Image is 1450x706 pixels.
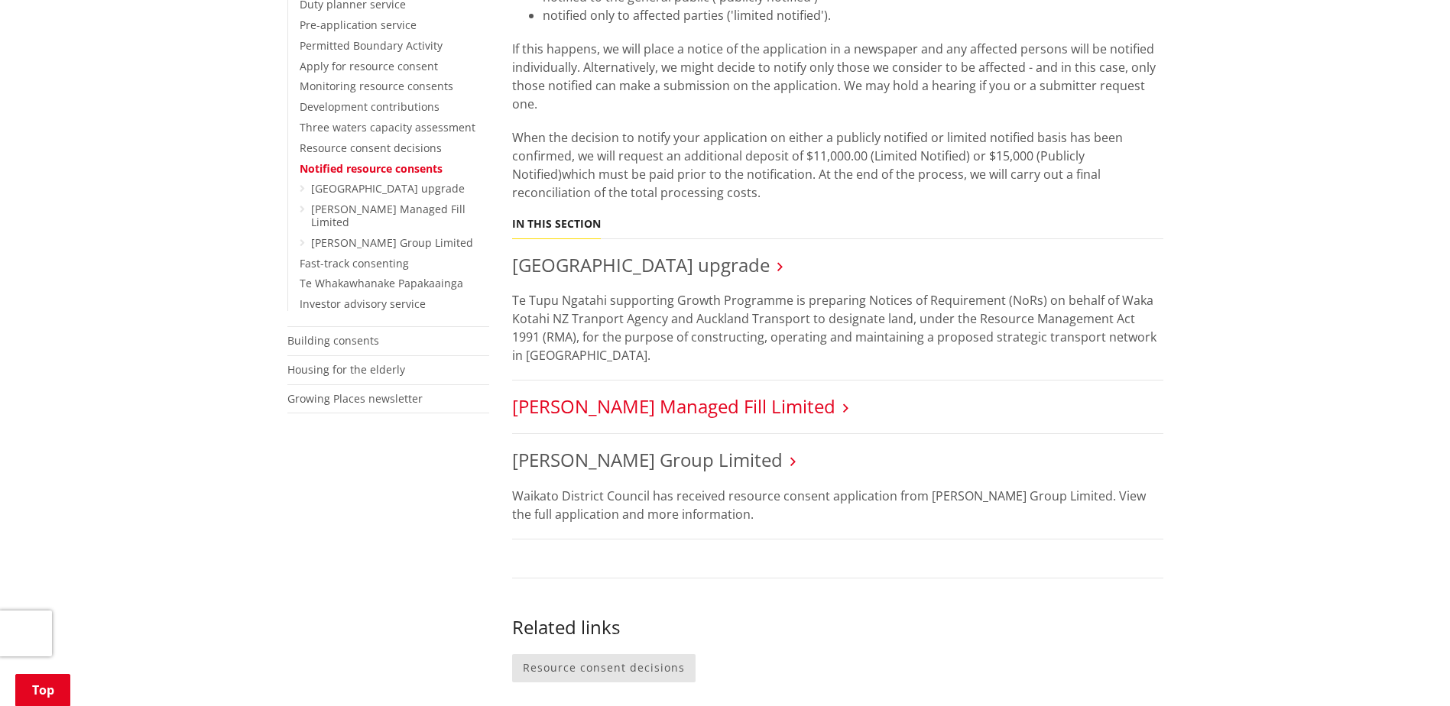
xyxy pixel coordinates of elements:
a: Building consents [287,333,379,348]
a: Fast-track consenting [300,256,409,270]
iframe: Messenger Launcher [1380,642,1435,697]
a: Apply for resource consent [300,59,438,73]
a: Housing for the elderly [287,362,405,377]
h3: Related links [512,617,1163,639]
a: Resource consent decisions [300,141,442,155]
a: Monitoring resource consents [300,79,453,93]
li: notified only to affected parties ('limited notified'). [543,6,1163,24]
a: Permitted Boundary Activity [300,38,443,53]
a: Te Whakawhanake Papakaainga [300,276,463,290]
a: [GEOGRAPHIC_DATA] upgrade [512,252,770,277]
p: When the decision to notify your application on either a publicly notified or limited notified ba... [512,128,1163,202]
p: Waikato District Council has received resource consent application from [PERSON_NAME] Group Limit... [512,487,1163,523]
a: Notified resource consents [300,161,443,176]
a: Pre-application service [300,18,417,32]
a: Three waters capacity assessment [300,120,475,134]
a: [PERSON_NAME] Managed Fill Limited [311,202,465,229]
a: [GEOGRAPHIC_DATA] upgrade [311,181,465,196]
a: Growing Places newsletter [287,391,423,406]
a: Resource consent decisions [512,654,696,682]
p: If this happens, we will place a notice of the application in a newspaper and any affected person... [512,40,1163,113]
a: [PERSON_NAME] Group Limited [512,447,783,472]
a: [PERSON_NAME] Group Limited [311,235,473,250]
a: Development contributions [300,99,440,114]
a: Investor advisory service [300,296,426,311]
a: [PERSON_NAME] Managed Fill Limited [512,393,835,419]
a: Top [15,674,70,706]
p: Te Tupu Ngatahi supporting Growth Programme is preparing Notices of Requirement (NoRs) on behalf ... [512,291,1163,364]
h5: In this section [512,218,601,231]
